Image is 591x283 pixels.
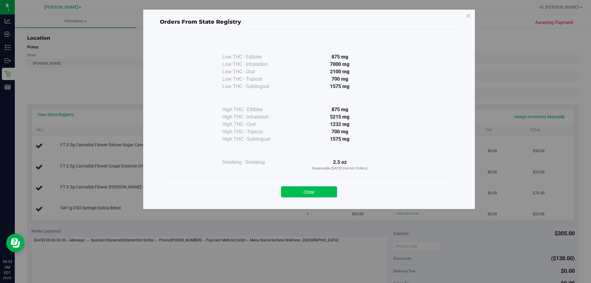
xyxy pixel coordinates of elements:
[284,106,396,113] div: 875 mg
[222,61,284,68] div: Low THC - Inhalation
[222,106,284,113] div: High THC - Edibles
[160,18,241,25] span: Orders From State Registry
[284,166,396,171] p: Dispensable [DATE] (Current Orders)
[222,68,284,75] div: Low THC - Oral
[284,83,396,90] div: 1575 mg
[222,135,284,143] div: High THC - Sublingual
[284,68,396,75] div: 2100 mg
[284,75,396,83] div: 700 mg
[281,186,337,197] button: Close
[222,159,284,166] div: Smoking - Smoking
[284,159,396,171] div: 2.5 oz
[284,128,396,135] div: 700 mg
[222,53,284,61] div: Low THC - Edibles
[284,135,396,143] div: 1575 mg
[284,53,396,61] div: 875 mg
[222,75,284,83] div: Low THC - Topical
[222,83,284,90] div: Low THC - Sublingual
[284,113,396,121] div: 5215 mg
[6,234,25,252] iframe: Resource center
[284,61,396,68] div: 7000 mg
[222,113,284,121] div: High THC - Inhalation
[284,121,396,128] div: 1232 mg
[222,121,284,128] div: High THC - Oral
[222,128,284,135] div: High THC - Topical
